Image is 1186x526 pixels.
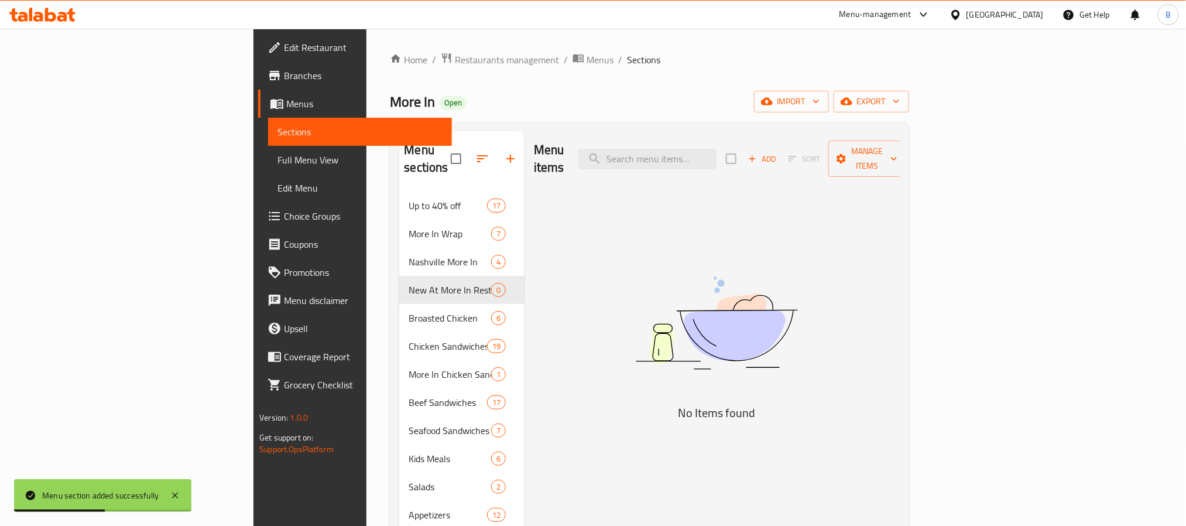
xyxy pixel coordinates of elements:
a: Coverage Report [258,343,451,371]
div: items [487,395,506,409]
span: More In Wrap [409,227,491,241]
div: items [491,367,506,381]
div: items [491,227,506,241]
div: [GEOGRAPHIC_DATA] [966,8,1044,21]
div: items [491,452,506,466]
img: dish.svg [570,245,863,401]
span: Kids Meals [409,452,491,466]
div: Open [440,96,467,110]
span: 1.0.0 [290,410,309,425]
a: Edit Menu [268,174,451,202]
span: 0 [492,285,505,296]
span: Menu disclaimer [284,293,442,308]
span: Promotions [284,265,442,279]
div: Up to 40% off17 [399,192,525,220]
input: search [578,149,717,169]
a: Coupons [258,230,451,258]
span: Open [440,98,467,108]
button: Add [743,150,781,168]
span: 7 [492,425,505,436]
span: Appetizers [409,508,486,522]
div: New At More In Restaurants0 [399,276,525,304]
div: Salads2 [399,473,525,501]
button: Manage items [828,141,907,177]
span: Sort items [781,150,828,168]
li: / [564,53,568,67]
span: Nashville More In [409,255,491,269]
div: items [491,283,506,297]
div: items [487,199,506,213]
span: B [1166,8,1171,21]
span: Coverage Report [284,350,442,364]
span: New At More In Restaurants [409,283,491,297]
span: Menus [286,97,442,111]
div: Broasted Chicken6 [399,304,525,332]
a: Choice Groups [258,202,451,230]
span: import [763,94,820,109]
span: Branches [284,69,442,83]
div: Menu section added successfully [42,489,159,502]
a: Support.OpsPlatform [259,442,334,457]
h5: No Items found [570,404,863,422]
span: Up to 40% off [409,199,486,213]
span: Menus [587,53,613,67]
a: Restaurants management [441,52,559,67]
span: 17 [488,200,505,211]
span: Get support on: [259,430,313,445]
span: Manage items [838,144,897,173]
a: Menus [573,52,613,67]
div: items [491,311,506,325]
span: Choice Groups [284,209,442,223]
span: Beef Sandwiches [409,395,486,409]
div: Nashville More In4 [399,248,525,276]
span: 12 [488,510,505,521]
div: Seafood Sandwiches7 [399,416,525,445]
a: Edit Restaurant [258,33,451,62]
span: Coupons [284,237,442,251]
div: items [491,480,506,494]
a: Full Menu View [268,146,451,174]
button: export [834,91,909,112]
div: Beef Sandwiches17 [399,388,525,416]
span: export [843,94,900,109]
span: Grocery Checklist [284,378,442,392]
div: More In Chicken Sandwichs1 [399,360,525,388]
span: Broasted Chicken [409,311,491,325]
button: import [754,91,829,112]
span: Select all sections [444,146,468,171]
li: / [618,53,622,67]
span: Salads [409,480,491,494]
div: Kids Meals6 [399,445,525,473]
a: Branches [258,62,451,90]
span: 4 [492,257,505,268]
a: Grocery Checklist [258,371,451,399]
nav: breadcrumb [390,52,909,67]
span: 7 [492,228,505,240]
span: More In Chicken Sandwichs [409,367,491,381]
a: Sections [268,118,451,146]
span: 17 [488,397,505,408]
span: Upsell [284,322,442,336]
span: Sections [627,53,660,67]
a: Menu disclaimer [258,286,451,315]
span: Seafood Sandwiches [409,423,491,438]
div: More In Wrap7 [399,220,525,248]
div: Chicken Sandwiches19 [399,332,525,360]
span: Edit Restaurant [284,40,442,54]
span: 1 [492,369,505,380]
span: 6 [492,313,505,324]
span: Chicken Sandwiches [409,339,486,353]
span: Sections [277,125,442,139]
div: items [487,339,506,353]
span: Edit Menu [277,181,442,195]
div: items [487,508,506,522]
span: Restaurants management [455,53,559,67]
a: Promotions [258,258,451,286]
